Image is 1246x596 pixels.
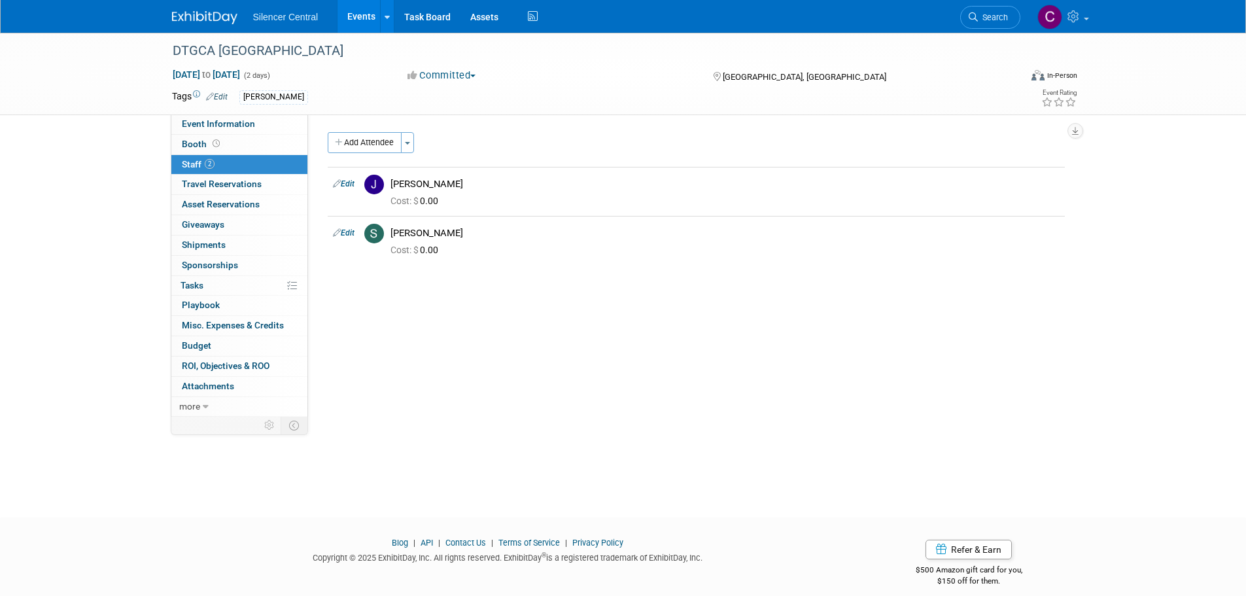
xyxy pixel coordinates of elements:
span: Silencer Central [253,12,319,22]
a: Blog [392,538,408,548]
td: Personalize Event Tab Strip [258,417,281,434]
div: DTGCA [GEOGRAPHIC_DATA] [168,39,1001,63]
a: Travel Reservations [171,175,307,194]
span: Travel Reservations [182,179,262,189]
a: Search [960,6,1020,29]
img: J.jpg [364,175,384,194]
span: 0.00 [390,196,443,206]
img: Cade Cox [1037,5,1062,29]
a: Tasks [171,276,307,296]
span: Cost: $ [390,245,420,255]
a: Misc. Expenses & Credits [171,316,307,336]
div: Event Format [943,68,1078,88]
span: Cost: $ [390,196,420,206]
span: Playbook [182,300,220,310]
div: Event Rating [1041,90,1077,96]
span: Event Information [182,118,255,129]
a: Privacy Policy [572,538,623,548]
span: Tasks [181,280,203,290]
a: Edit [206,92,228,101]
sup: ® [542,552,546,559]
a: Shipments [171,236,307,255]
span: Asset Reservations [182,199,260,209]
a: Staff2 [171,155,307,175]
span: Booth not reserved yet [210,139,222,149]
a: Attachments [171,377,307,396]
a: Terms of Service [498,538,560,548]
a: Booth [171,135,307,154]
a: ROI, Objectives & ROO [171,357,307,376]
span: | [410,538,419,548]
img: S.jpg [364,224,384,243]
span: Staff [182,159,215,169]
span: Shipments [182,239,226,250]
div: [PERSON_NAME] [390,227,1060,239]
span: | [562,538,570,548]
a: Sponsorships [171,256,307,275]
span: ROI, Objectives & ROO [182,360,269,371]
div: $500 Amazon gift card for you, [863,556,1075,586]
a: more [171,397,307,417]
div: Copyright © 2025 ExhibitDay, Inc. All rights reserved. ExhibitDay is a registered trademark of Ex... [172,549,844,564]
span: Misc. Expenses & Credits [182,320,284,330]
div: In-Person [1047,71,1077,80]
a: Budget [171,336,307,356]
a: Edit [333,179,355,188]
span: Attachments [182,381,234,391]
a: Refer & Earn [926,540,1012,559]
span: Search [978,12,1008,22]
button: Add Attendee [328,132,402,153]
span: Sponsorships [182,260,238,270]
span: Budget [182,340,211,351]
span: 0.00 [390,245,443,255]
td: Toggle Event Tabs [281,417,307,434]
span: [GEOGRAPHIC_DATA], [GEOGRAPHIC_DATA] [723,72,886,82]
a: Event Information [171,114,307,134]
img: ExhibitDay [172,11,237,24]
button: Committed [403,69,481,82]
a: Edit [333,228,355,237]
a: Contact Us [445,538,486,548]
a: Playbook [171,296,307,315]
img: Format-Inperson.png [1031,70,1045,80]
span: Booth [182,139,222,149]
span: Giveaways [182,219,224,230]
div: $150 off for them. [863,576,1075,587]
a: Giveaways [171,215,307,235]
span: 2 [205,159,215,169]
span: [DATE] [DATE] [172,69,241,80]
div: [PERSON_NAME] [390,178,1060,190]
span: | [435,538,443,548]
div: [PERSON_NAME] [239,90,308,104]
span: more [179,401,200,412]
span: | [488,538,496,548]
a: API [421,538,433,548]
span: to [200,69,213,80]
td: Tags [172,90,228,105]
a: Asset Reservations [171,195,307,215]
span: (2 days) [243,71,270,80]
